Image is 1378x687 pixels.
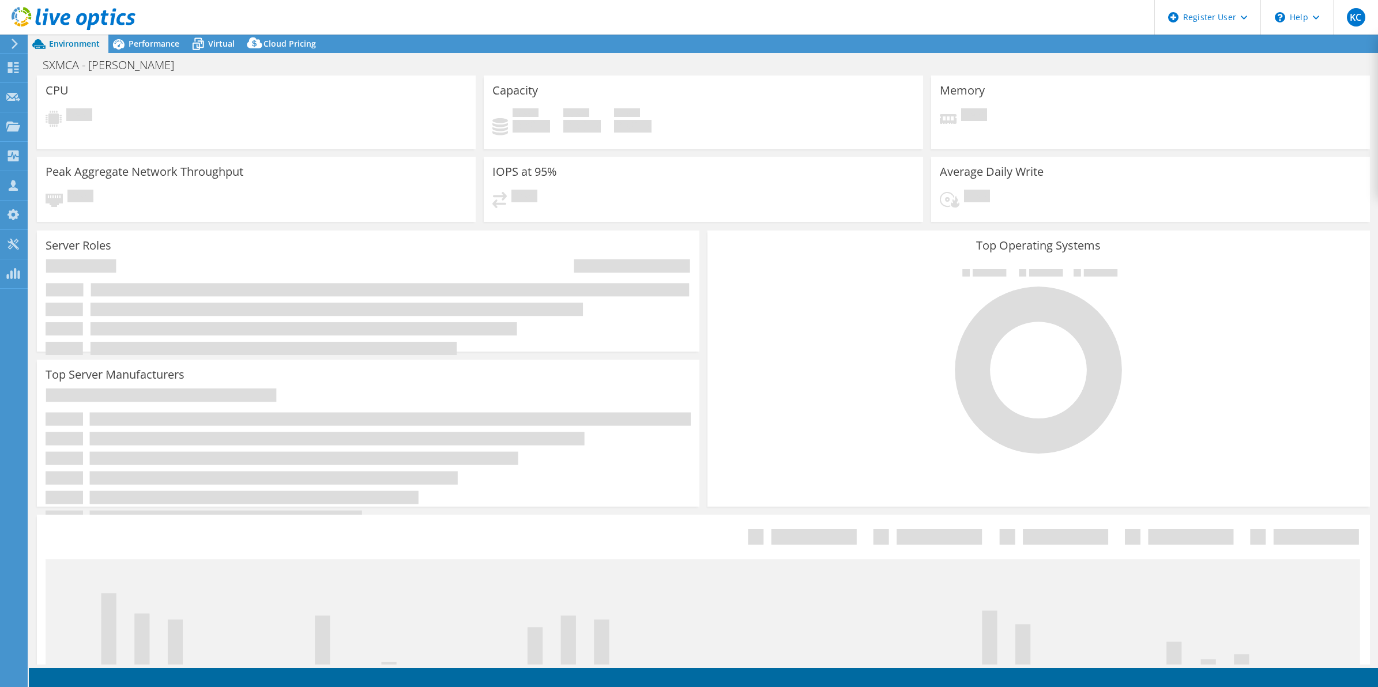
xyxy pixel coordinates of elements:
h1: SXMCA - [PERSON_NAME] [37,59,192,71]
span: Pending [964,190,990,205]
span: KC [1347,8,1365,27]
h3: Peak Aggregate Network Throughput [46,165,243,178]
span: Virtual [208,38,235,49]
svg: \n [1275,12,1285,22]
h3: CPU [46,84,69,97]
h3: Capacity [492,84,538,97]
h3: Memory [940,84,985,97]
span: Total [614,108,640,120]
span: Environment [49,38,100,49]
h4: 0 GiB [563,120,601,133]
span: Pending [67,190,93,205]
h3: IOPS at 95% [492,165,557,178]
h4: 0 GiB [513,120,550,133]
h3: Average Daily Write [940,165,1044,178]
span: Pending [961,108,987,124]
h4: 0 GiB [614,120,652,133]
h3: Top Server Manufacturers [46,368,185,381]
span: Free [563,108,589,120]
h3: Top Operating Systems [716,239,1361,252]
span: Pending [66,108,92,124]
span: Performance [129,38,179,49]
span: Pending [511,190,537,205]
h3: Server Roles [46,239,111,252]
span: Used [513,108,539,120]
span: Cloud Pricing [263,38,316,49]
